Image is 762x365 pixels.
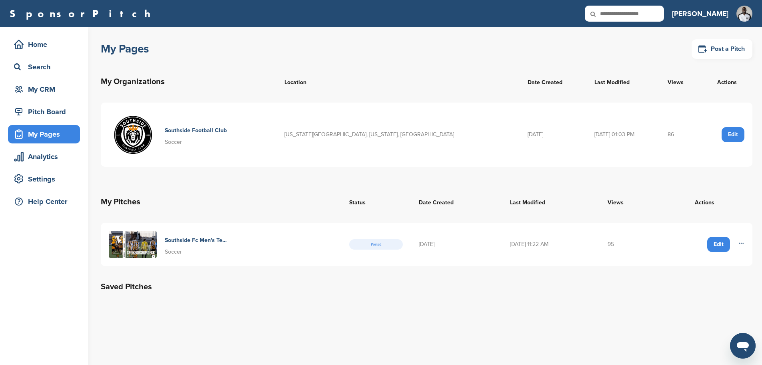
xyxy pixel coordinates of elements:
th: Views [600,188,657,216]
span: Soccer [165,248,182,255]
div: Help Center [12,194,80,209]
a: Untitled design (1) Southside Fc Men's Team Soccer [109,231,333,258]
img: Southside logo high res (2) [109,111,157,159]
a: Search [8,58,80,76]
a: My Pages [8,125,80,143]
div: My CRM [12,82,80,97]
a: My CRM [8,80,80,99]
td: [DATE] 01:03 PM [586,103,660,167]
div: My Pages [12,127,80,141]
td: [DATE] [520,103,586,167]
div: Pitch Board [12,105,80,119]
th: Location [276,67,520,96]
th: Last Modified [586,67,660,96]
a: SponsorPitch [10,8,156,19]
a: Post a Pitch [692,39,752,59]
th: Status [341,188,410,216]
th: My Organizations [101,67,276,96]
a: [PERSON_NAME] [672,5,728,22]
h4: Southside Football Club [165,126,227,135]
h4: Southside Fc Men's Team [165,236,227,245]
th: Date Created [411,188,502,216]
span: Posted [349,239,402,250]
div: Analytics [12,149,80,164]
th: Actions [657,188,752,216]
a: Edit [707,237,730,252]
th: Last Modified [502,188,600,216]
td: [DATE] 11:22 AM [502,223,600,266]
img: Untitled design (1) [109,231,157,258]
td: 86 [660,103,702,167]
td: [US_STATE][GEOGRAPHIC_DATA], [US_STATE], [GEOGRAPHIC_DATA] [276,103,520,167]
iframe: Button to launch messaging window [730,333,756,359]
h2: Saved Pitches [101,280,752,293]
a: Home [8,35,80,54]
td: 95 [600,223,657,266]
a: Help Center [8,192,80,211]
div: Home [12,37,80,52]
th: My Pitches [101,188,341,216]
div: Search [12,60,80,74]
th: Actions [702,67,752,96]
a: Southside logo high res (2) Southside Football Club Soccer [109,111,268,159]
h1: My Pages [101,42,149,56]
a: Edit [722,127,744,142]
a: Pitch Board [8,103,80,121]
th: Views [660,67,702,96]
img: Ssfcstaff 1 lr (1) [736,6,752,22]
span: Soccer [165,139,182,145]
a: Analytics [8,147,80,166]
div: Settings [12,172,80,186]
th: Date Created [520,67,586,96]
h3: [PERSON_NAME] [672,8,728,19]
a: Settings [8,170,80,188]
td: [DATE] [411,223,502,266]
